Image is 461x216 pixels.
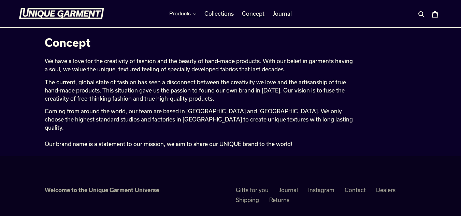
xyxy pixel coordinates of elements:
[345,187,366,193] a: Contact
[308,187,334,193] a: Instagram
[269,197,289,203] a: Returns
[204,10,234,17] span: Collections
[236,197,259,203] a: Shipping
[273,10,292,17] span: Journal
[169,10,191,17] span: Products
[242,10,264,17] span: Concept
[376,187,395,193] a: Dealers
[45,187,159,193] strong: Welcome to the Unique Garment Universe
[45,36,353,49] h1: Concept
[45,107,353,148] p: Coming from around the world, our team are based in [GEOGRAPHIC_DATA] and [GEOGRAPHIC_DATA]. We o...
[279,187,298,193] a: Journal
[236,187,269,193] a: Gifts for you
[239,9,268,19] a: Concept
[45,57,353,73] p: We have a love for the creativity of fashion and the beauty of hand-made products. With our belie...
[166,9,200,19] button: Products
[45,79,346,102] span: The current, global state of fashion has seen a disconnect between the creativity we love and the...
[19,8,104,19] img: Unique Garment
[201,9,237,19] a: Collections
[269,9,295,19] a: Journal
